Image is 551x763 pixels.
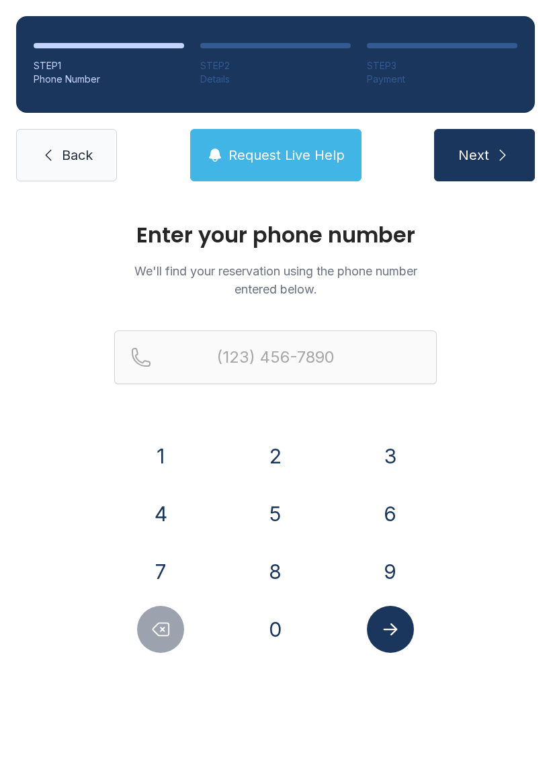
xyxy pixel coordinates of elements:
[252,548,299,595] button: 8
[114,330,437,384] input: Reservation phone number
[367,59,517,73] div: STEP 3
[252,433,299,480] button: 2
[367,606,414,653] button: Submit lookup form
[34,73,184,86] div: Phone Number
[367,433,414,480] button: 3
[62,146,93,165] span: Back
[34,59,184,73] div: STEP 1
[137,433,184,480] button: 1
[228,146,345,165] span: Request Live Help
[252,490,299,537] button: 5
[367,490,414,537] button: 6
[137,490,184,537] button: 4
[114,262,437,298] p: We'll find your reservation using the phone number entered below.
[458,146,489,165] span: Next
[200,59,351,73] div: STEP 2
[114,224,437,246] h1: Enter your phone number
[367,73,517,86] div: Payment
[252,606,299,653] button: 0
[200,73,351,86] div: Details
[367,548,414,595] button: 9
[137,606,184,653] button: Delete number
[137,548,184,595] button: 7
